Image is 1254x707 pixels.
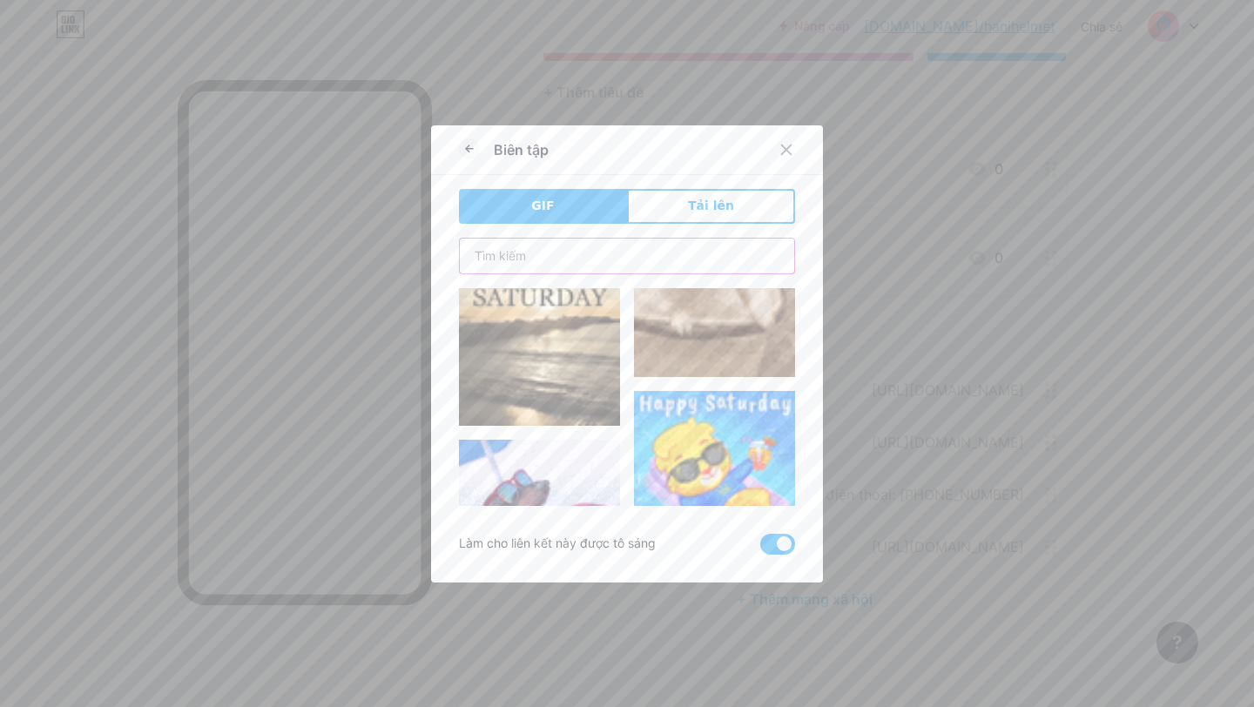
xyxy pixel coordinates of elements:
img: Gihpy [634,391,795,552]
img: Gihpy [459,265,620,426]
input: Tìm kiếm [460,239,794,273]
font: GIF [531,199,554,212]
font: Làm cho liên kết này được tô sáng [459,535,656,550]
button: Tải lên [627,189,795,224]
font: Biên tập [494,141,549,158]
font: Tải lên [688,199,734,212]
img: Gihpy [459,440,620,601]
button: GIF [459,189,627,224]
